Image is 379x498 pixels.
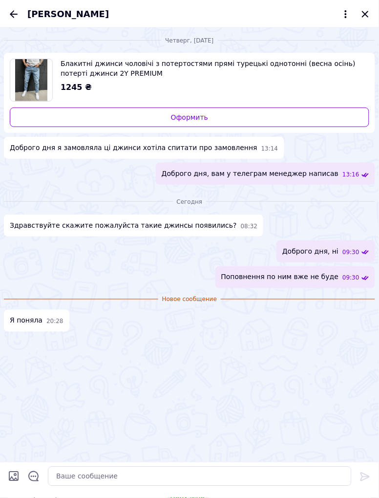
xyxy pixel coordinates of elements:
span: Доброго дня, ні [282,246,338,257]
span: Поповнення по ним вже не буде [221,272,339,282]
button: Назад [8,8,20,20]
span: 13:14 25.09.2025 [261,145,278,153]
span: 20:28 12.10.2025 [46,318,63,326]
span: Блакитні джинси чоловічі з потертостями прямі турецькі однотонні (весна осінь) потерті джинси 2Y ... [61,59,361,78]
span: 13:16 25.09.2025 [342,171,359,179]
button: [PERSON_NAME] [27,8,352,21]
span: 09:30 12.10.2025 [342,248,359,257]
button: Закрыть [359,8,371,20]
span: Доброго дня я замовляла ці джинси хотіла спитати про замовлення [10,143,257,153]
div: 25.09.2025 [4,35,375,45]
span: [PERSON_NAME] [27,8,109,21]
span: Здравствуйте скажите пожалуйста такие джинсы появились? [10,220,237,231]
div: 12.10.2025 [4,196,375,206]
span: четверг, [DATE] [161,37,217,45]
a: Оформить [10,108,369,127]
span: Сегодня [173,198,207,206]
button: Открыть шаблоны ответов [27,470,40,483]
span: Я поняла [10,316,42,326]
span: 09:30 12.10.2025 [342,274,359,282]
span: Новое сообщение [158,296,221,304]
span: 1245 ₴ [61,83,92,92]
span: 08:32 12.10.2025 [241,222,258,231]
img: 2907801689_w640_h640_golubye-dzhinsy-muzhskie.jpg [15,59,47,101]
a: Посмотреть товар [10,59,369,102]
span: Доброго дня, вам у телеграм менеджер написав [162,169,339,179]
